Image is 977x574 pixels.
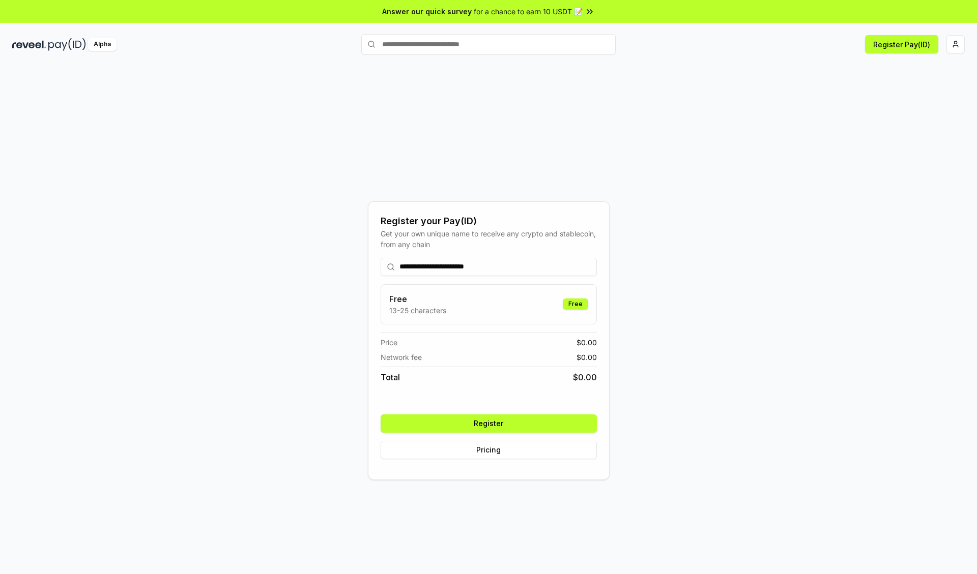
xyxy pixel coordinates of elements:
[577,352,597,362] span: $ 0.00
[382,6,472,17] span: Answer our quick survey
[12,38,46,51] img: reveel_dark
[563,298,588,310] div: Free
[474,6,583,17] span: for a chance to earn 10 USDT 📝
[381,352,422,362] span: Network fee
[865,35,938,53] button: Register Pay(ID)
[573,371,597,383] span: $ 0.00
[389,293,446,305] h3: Free
[48,38,86,51] img: pay_id
[381,214,597,228] div: Register your Pay(ID)
[88,38,117,51] div: Alpha
[389,305,446,316] p: 13-25 characters
[381,337,397,348] span: Price
[381,441,597,459] button: Pricing
[381,371,400,383] span: Total
[381,228,597,250] div: Get your own unique name to receive any crypto and stablecoin, from any chain
[381,414,597,433] button: Register
[577,337,597,348] span: $ 0.00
